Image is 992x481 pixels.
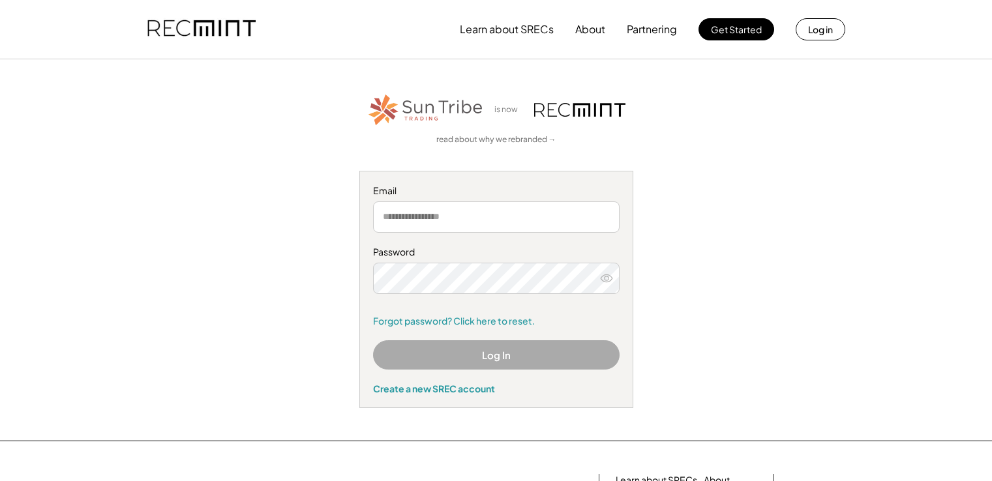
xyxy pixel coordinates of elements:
button: Log In [373,340,620,370]
button: Log in [796,18,845,40]
img: recmint-logotype%403x.png [534,103,625,117]
img: STT_Horizontal_Logo%2B-%2BColor.png [367,92,485,128]
a: Forgot password? Click here to reset. [373,315,620,328]
div: Password [373,246,620,259]
button: About [575,16,605,42]
button: Learn about SRECs [460,16,554,42]
a: read about why we rebranded → [436,134,556,145]
div: Create a new SREC account [373,383,620,394]
div: is now [491,104,528,115]
div: Email [373,184,620,197]
img: recmint-logotype%403x.png [147,7,256,51]
button: Get Started [699,18,774,40]
button: Partnering [627,16,677,42]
